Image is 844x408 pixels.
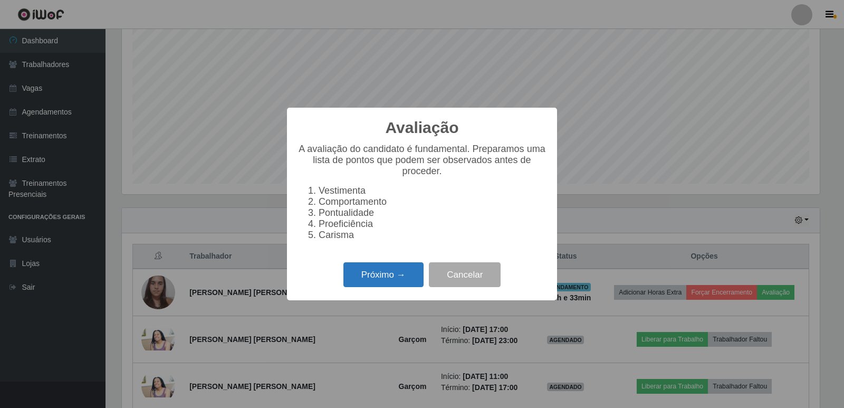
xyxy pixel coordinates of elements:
[386,118,459,137] h2: Avaliação
[319,207,546,219] li: Pontualidade
[429,262,501,287] button: Cancelar
[343,262,424,287] button: Próximo →
[319,230,546,241] li: Carisma
[319,185,546,196] li: Vestimenta
[319,219,546,230] li: Proeficiência
[319,196,546,207] li: Comportamento
[298,144,546,177] p: A avaliação do candidato é fundamental. Preparamos uma lista de pontos que podem ser observados a...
